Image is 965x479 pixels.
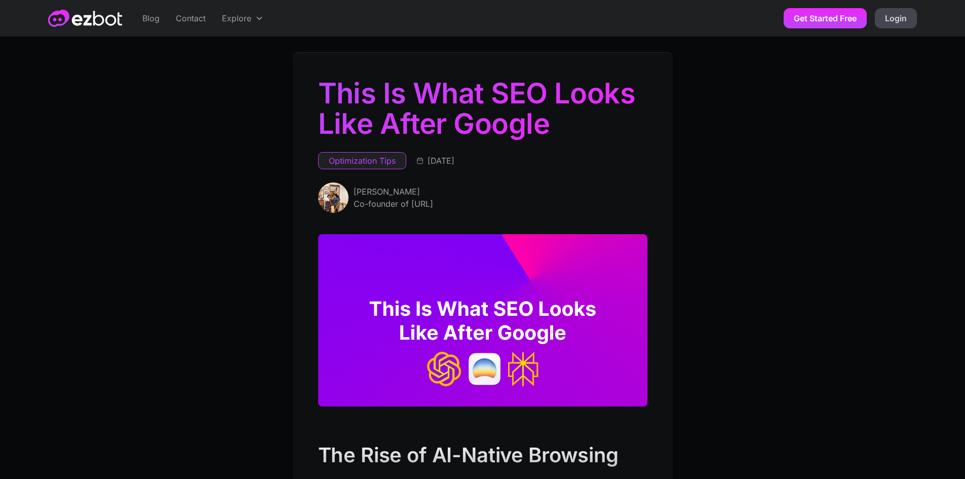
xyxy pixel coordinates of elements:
[318,152,406,169] a: Optimization Tips
[318,443,647,467] h2: The Rise of AI-Native Browsing
[354,186,420,198] div: [PERSON_NAME]
[318,78,647,144] h1: This Is What SEO Looks Like After Google
[354,198,433,210] div: Co-founder of [URL]
[428,155,454,167] div: [DATE]
[875,8,917,28] a: Login
[222,12,251,24] div: Explore
[329,155,396,167] div: Optimization Tips
[784,8,867,28] a: Get Started Free
[48,10,122,27] a: home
